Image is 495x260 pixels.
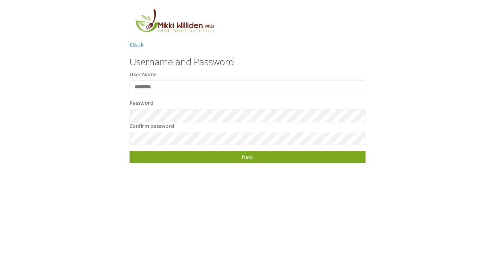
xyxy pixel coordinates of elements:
label: User Name [130,71,157,79]
img: MikkiLogoMain.png [130,8,219,37]
a: Back [130,41,144,48]
label: Confirm password [130,122,174,130]
h3: Username and Password [130,57,365,67]
label: Password [130,99,153,107]
a: Next [130,151,365,163]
